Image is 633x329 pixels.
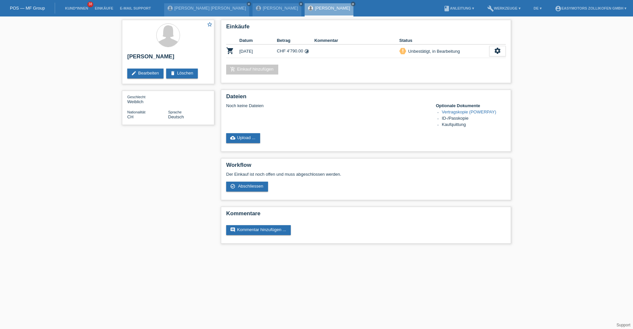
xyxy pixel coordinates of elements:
a: Support [617,323,630,327]
span: Schweiz [127,114,134,119]
a: DE ▾ [530,6,545,10]
a: Kund*innen [62,6,91,10]
div: Unbestätigt, in Bearbeitung [406,48,460,55]
li: ID-/Passkopie [442,116,506,122]
i: edit [131,71,136,76]
td: CHF 4'790.00 [277,45,315,58]
td: [DATE] [239,45,277,58]
i: account_circle [555,5,561,12]
i: delete [170,71,175,76]
a: add_shopping_cartEinkauf hinzufügen [226,65,278,75]
a: cloud_uploadUpload ... [226,133,260,143]
li: Kaufquittung [442,122,506,128]
span: Geschlecht [127,95,145,99]
a: [PERSON_NAME] [315,6,350,11]
p: Der Einkauf ist noch offen und muss abgeschlossen werden. [226,172,506,177]
span: 38 [87,2,93,7]
a: buildWerkzeuge ▾ [484,6,524,10]
a: [PERSON_NAME] [PERSON_NAME] [174,6,246,11]
a: close [299,2,303,6]
i: star_border [207,21,213,27]
a: deleteLöschen [166,69,198,78]
i: close [351,2,355,6]
i: Fixe Raten (48 Raten) [304,49,309,54]
a: [PERSON_NAME] [263,6,298,11]
i: comment [230,227,235,232]
th: Datum [239,37,277,45]
a: check_circle_outline Abschliessen [226,182,268,192]
i: check_circle_outline [230,184,235,189]
span: Nationalität [127,110,145,114]
h2: Dateien [226,93,506,103]
a: account_circleEasymotors Zollikofen GmbH ▾ [552,6,630,10]
a: editBearbeiten [127,69,164,78]
span: Deutsch [168,114,184,119]
h2: Einkäufe [226,23,506,33]
a: commentKommentar hinzufügen ... [226,225,291,235]
i: POSP00028656 [226,47,234,55]
h2: Kommentare [226,210,506,220]
i: build [487,5,494,12]
h2: [PERSON_NAME] [127,53,209,63]
span: Abschliessen [238,184,263,189]
th: Betrag [277,37,315,45]
h2: Workflow [226,162,506,172]
span: Sprache [168,110,182,114]
a: Vertragskopie (POWERPAY) [442,109,496,114]
i: close [299,2,303,6]
i: cloud_upload [230,135,235,140]
i: settings [494,47,501,54]
i: add_shopping_cart [230,67,235,72]
a: bookAnleitung ▾ [440,6,477,10]
th: Kommentar [314,37,399,45]
i: book [443,5,450,12]
div: Weiblich [127,94,168,104]
a: E-Mail Support [117,6,154,10]
div: Noch keine Dateien [226,103,428,108]
a: star_border [207,21,213,28]
i: priority_high [401,48,405,53]
a: Einkäufe [91,6,116,10]
a: close [351,2,355,6]
h4: Optionale Dokumente [436,103,506,108]
a: close [247,2,251,6]
th: Status [399,37,489,45]
i: close [247,2,251,6]
a: POS — MF Group [10,6,45,11]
